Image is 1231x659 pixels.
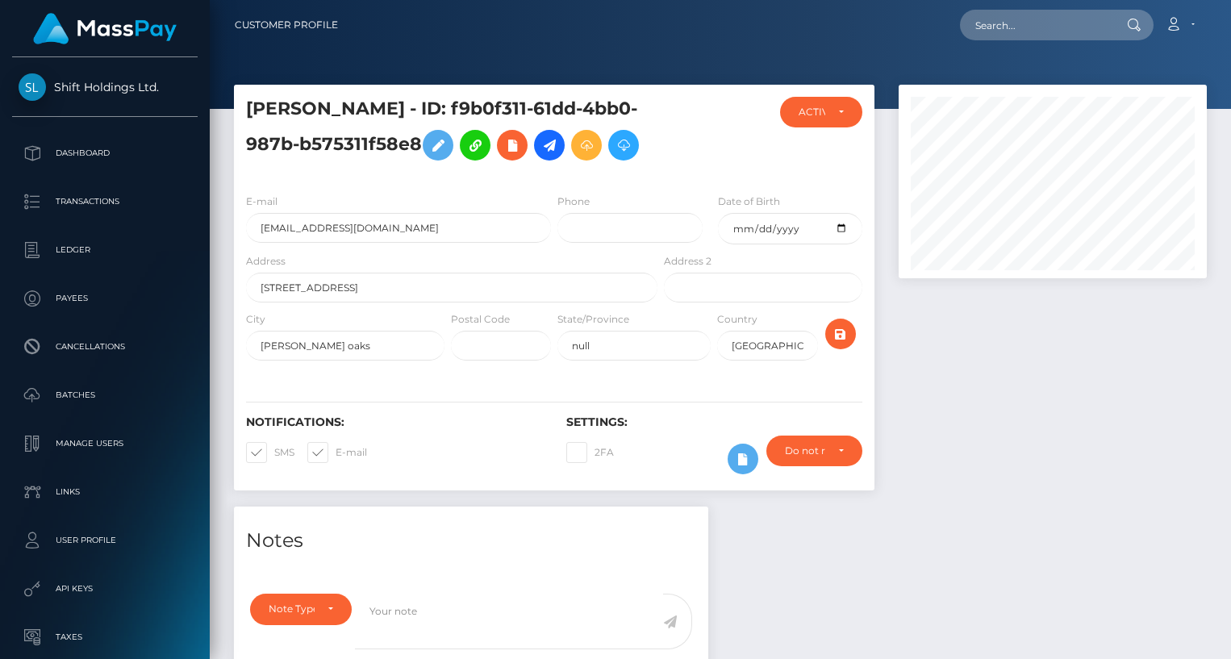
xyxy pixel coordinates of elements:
[12,80,198,94] span: Shift Holdings Ltd.
[12,423,198,464] a: Manage Users
[766,436,862,466] button: Do not require
[19,577,191,601] p: API Keys
[250,594,352,624] button: Note Type
[246,254,286,269] label: Address
[12,375,198,415] a: Batches
[19,625,191,649] p: Taxes
[960,10,1112,40] input: Search...
[19,141,191,165] p: Dashboard
[19,383,191,407] p: Batches
[12,472,198,512] a: Links
[12,520,198,561] a: User Profile
[19,335,191,359] p: Cancellations
[451,312,510,327] label: Postal Code
[717,312,757,327] label: Country
[246,97,649,169] h5: [PERSON_NAME] - ID: f9b0f311-61dd-4bb0-987b-b575311f58e8
[557,194,590,209] label: Phone
[664,254,711,269] label: Address 2
[19,432,191,456] p: Manage Users
[246,194,277,209] label: E-mail
[19,190,191,214] p: Transactions
[19,73,46,101] img: Shift Holdings Ltd.
[33,13,177,44] img: MassPay Logo
[566,442,614,463] label: 2FA
[12,569,198,609] a: API Keys
[12,230,198,270] a: Ledger
[12,327,198,367] a: Cancellations
[12,278,198,319] a: Payees
[718,194,780,209] label: Date of Birth
[307,442,367,463] label: E-mail
[799,106,825,119] div: ACTIVE
[566,415,862,429] h6: Settings:
[12,133,198,173] a: Dashboard
[246,312,265,327] label: City
[19,528,191,553] p: User Profile
[780,97,862,127] button: ACTIVE
[235,8,338,42] a: Customer Profile
[12,617,198,657] a: Taxes
[785,444,825,457] div: Do not require
[19,238,191,262] p: Ledger
[19,286,191,311] p: Payees
[269,603,315,615] div: Note Type
[557,312,629,327] label: State/Province
[246,415,542,429] h6: Notifications:
[534,130,565,161] a: Initiate Payout
[12,181,198,222] a: Transactions
[246,442,294,463] label: SMS
[246,527,696,555] h4: Notes
[19,480,191,504] p: Links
